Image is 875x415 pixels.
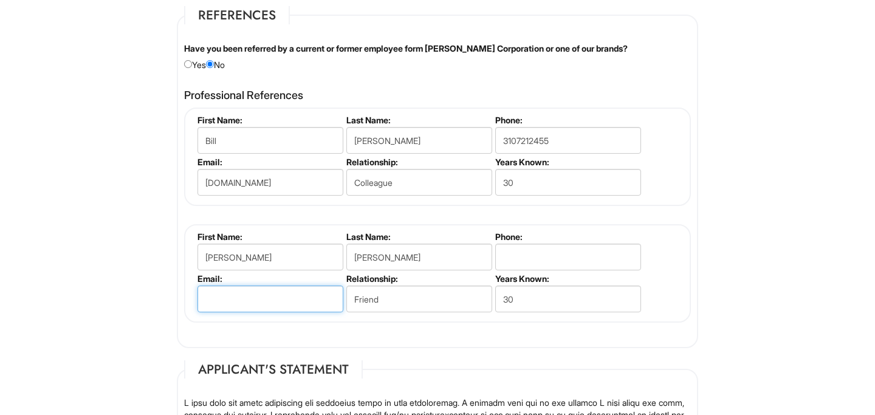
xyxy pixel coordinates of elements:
[184,6,290,24] legend: References
[495,273,639,284] label: Years Known:
[346,273,490,284] label: Relationship:
[197,232,341,242] label: First Name:
[495,232,639,242] label: Phone:
[197,157,341,167] label: Email:
[495,115,639,125] label: Phone:
[495,157,639,167] label: Years Known:
[346,232,490,242] label: Last Name:
[346,157,490,167] label: Relationship:
[184,89,691,101] h4: Professional References
[346,115,490,125] label: Last Name:
[184,43,628,55] label: Have you been referred by a current or former employee form [PERSON_NAME] Corporation or one of o...
[184,360,363,379] legend: Applicant's Statement
[197,273,341,284] label: Email:
[175,43,700,71] div: Yes No
[197,115,341,125] label: First Name:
